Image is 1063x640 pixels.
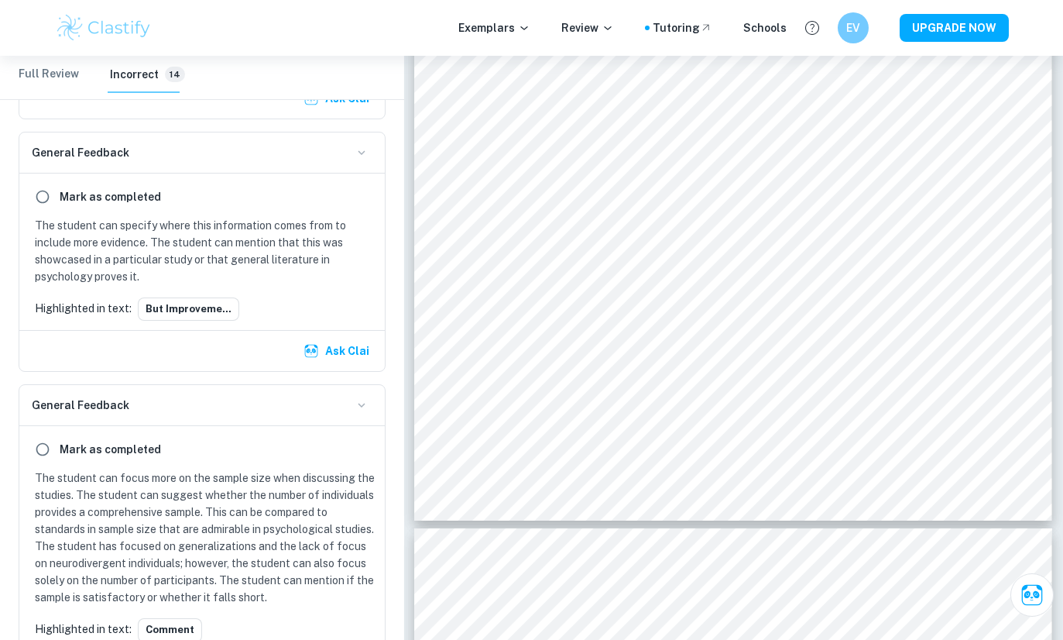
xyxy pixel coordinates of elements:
span: contexts. [644,95,699,108]
span: General Feedback [32,399,129,411]
span: with [614,381,639,394]
span: results. The study also tested 1 telemedicine system (AASM SleepTM) which has [489,203,976,215]
span: 12 [965,468,977,480]
h6: Mark as completed [60,441,161,458]
span: 14 [165,69,185,81]
span: cofounding variables suggesting that hypnotics were partially responsible for the [489,167,976,180]
span: methodology, [845,95,931,108]
span: General Feedback [32,146,129,159]
button: Ask Clai [300,337,375,365]
img: Clastify logo [55,12,153,43]
span: sociocultural [554,95,631,108]
span: methods [753,381,806,394]
span: strong [795,95,832,108]
a: Tutoring [653,19,712,36]
span: been discontinued as of 2025 which means that the results can’t be generalized [489,239,976,251]
p: The student can focus more on the sample size when discussing the studies. The student can sugges... [35,470,375,606]
span: different [489,95,540,108]
button: Ask Clai [1010,573,1054,617]
h6: Mark as completed [60,188,161,205]
span: validity [564,381,606,394]
span: (community workshops or [814,381,977,394]
span: telemedicine). Another dimension of feasibility lies in its integration with the [489,607,976,620]
img: clai.svg [303,343,319,359]
span: theoretical [489,381,555,394]
span: some [944,95,976,108]
span: delivery [698,381,745,394]
button: EV [838,12,869,43]
a: Schools [743,19,787,36]
h6: Incorrect [110,66,159,83]
span: Despite [712,95,758,108]
button: Help and Feedback [799,15,825,41]
h6: EV [844,19,862,36]
span: to other programs. [489,274,602,287]
button: UPGRADE NOW [900,14,1009,42]
p: Highlighted in text: [35,621,132,638]
span: participants took sleep aids prior to the study this augments the possibility of [489,131,976,143]
button: but improveme... [138,298,239,321]
p: Exemplars [458,19,530,36]
p: Highlighted in text: [35,300,132,317]
p: The student can specify where this information comes from to include more evidence. The student c... [35,217,375,285]
span: its [770,95,782,108]
button: Full Review [19,56,79,93]
span: unique [647,381,689,394]
span: [PERSON_NAME] et al. (2018) which presents this as a viable alternative for individuals with [489,60,1046,72]
p: Review [561,19,614,36]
